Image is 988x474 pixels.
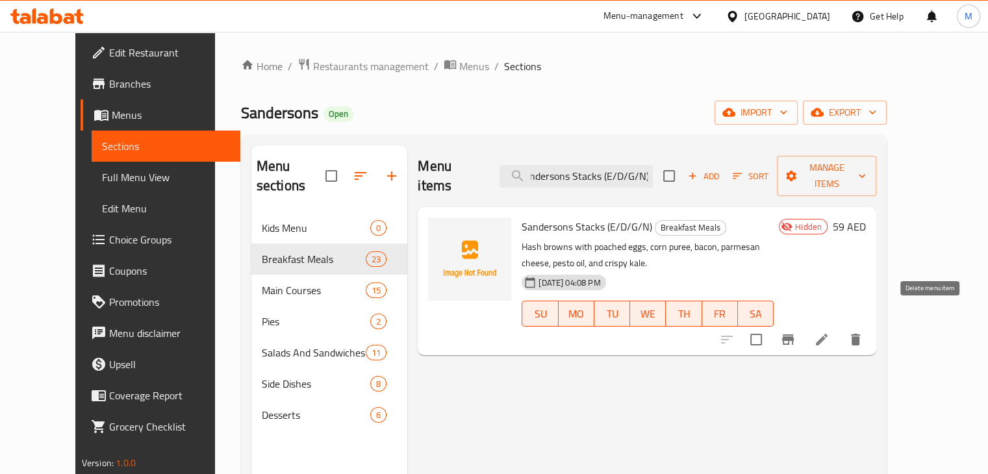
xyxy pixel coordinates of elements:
span: TH [671,305,696,323]
span: Add item [683,166,724,186]
div: Pies2 [251,306,408,337]
button: Manage items [777,156,876,196]
button: TH [666,301,702,327]
span: Coverage Report [109,388,230,403]
div: items [370,314,386,329]
li: / [494,58,499,74]
button: MO [559,301,594,327]
div: items [370,220,386,236]
span: Choice Groups [109,232,230,247]
a: Upsell [81,349,240,380]
span: M [965,9,972,23]
button: WE [630,301,666,327]
span: Sections [504,58,541,74]
span: Add [686,169,721,184]
div: Salads And Sandwiches11 [251,337,408,368]
a: Edit Restaurant [81,37,240,68]
span: Branches [109,76,230,92]
span: Manage items [787,160,866,192]
a: Choice Groups [81,224,240,255]
span: 1.0.0 [116,455,136,471]
span: Menus [112,107,230,123]
div: Menu-management [603,8,683,24]
button: export [803,101,887,125]
button: SA [738,301,774,327]
div: Breakfast Meals23 [251,243,408,275]
div: Desserts6 [251,399,408,430]
h6: 59 AED [833,218,866,236]
span: SU [527,305,553,323]
span: SA [743,305,768,323]
span: Salads And Sandwiches [262,345,366,360]
span: Kids Menu [262,220,370,236]
button: Add section [376,160,407,192]
span: import [725,105,787,121]
a: Branches [81,68,240,99]
a: Full Menu View [92,162,240,193]
span: 15 [366,284,386,297]
span: 11 [366,347,386,359]
button: import [715,101,798,125]
h2: Menu items [418,156,484,195]
div: items [366,345,386,360]
div: items [370,407,386,423]
span: Sections [102,138,230,154]
span: Select to update [742,326,770,353]
input: search [500,165,653,188]
a: Home [241,58,283,74]
a: Sections [92,131,240,162]
button: FR [702,301,738,327]
a: Coverage Report [81,380,240,411]
div: Main Courses15 [251,275,408,306]
a: Menu disclaimer [81,318,240,349]
span: Breakfast Meals [262,251,366,267]
span: TU [600,305,625,323]
a: Menus [81,99,240,131]
button: TU [594,301,630,327]
span: Full Menu View [102,169,230,185]
span: 2 [371,316,386,328]
span: Menus [459,58,489,74]
button: SU [522,301,558,327]
span: WE [635,305,661,323]
span: Main Courses [262,282,366,298]
div: Open [323,106,353,122]
span: Version: [82,455,114,471]
a: Edit Menu [92,193,240,224]
button: delete [840,324,871,355]
a: Grocery Checklist [81,411,240,442]
span: Sort sections [345,160,376,192]
span: Edit Restaurant [109,45,230,60]
span: Select section [655,162,683,190]
img: Sandersons Stacks (E/D/G/N) [428,218,511,301]
span: Sandersons Stacks (E/D/G/N) [522,217,652,236]
div: Kids Menu0 [251,212,408,243]
span: Grocery Checklist [109,419,230,434]
span: 23 [366,253,386,266]
span: Desserts [262,407,370,423]
li: / [288,58,292,74]
span: 0 [371,222,386,234]
span: MO [564,305,589,323]
span: Select all sections [318,162,345,190]
a: Restaurants management [298,58,429,75]
span: Side Dishes [262,376,370,392]
button: Branch-specific-item [772,324,804,355]
span: Sort [733,169,768,184]
span: Pies [262,314,370,329]
span: Menu disclaimer [109,325,230,341]
a: Promotions [81,286,240,318]
li: / [434,58,438,74]
span: Open [323,108,353,119]
span: export [813,105,876,121]
span: Edit Menu [102,201,230,216]
h2: Menu sections [257,156,326,195]
div: items [366,251,386,267]
div: Side Dishes8 [251,368,408,399]
span: Breakfast Meals [655,220,726,235]
nav: breadcrumb [241,58,887,75]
